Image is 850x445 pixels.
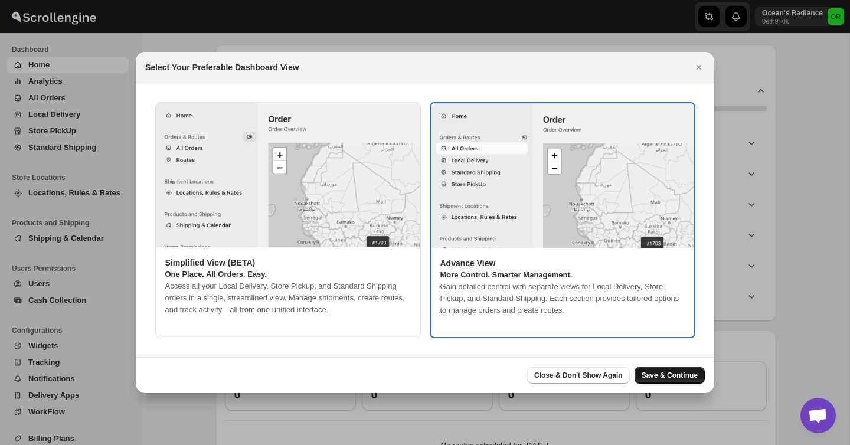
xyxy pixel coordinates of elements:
p: More Control. Smarter Management. [440,269,685,281]
img: legacy [431,103,694,248]
button: Close [691,59,707,76]
h2: Select Your Preferable Dashboard View [145,61,299,73]
p: Gain detailed control with separate views for Local Delivery, Store Pickup, and Standard Shipping... [440,281,685,316]
button: Save & Continue [635,367,705,384]
span: Save & Continue [642,371,698,380]
p: Advance View [440,257,685,269]
p: One Place. All Orders. Easy. [165,269,411,280]
a: Open chat [800,398,836,433]
img: simplified [156,103,420,247]
button: Close & Don't Show Again [527,367,630,384]
p: Simplified View (BETA) [165,257,411,269]
span: Close & Don't Show Again [534,371,623,380]
p: Access all your Local Delivery, Store Pickup, and Standard Shipping orders in a single, streamlin... [165,280,411,316]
